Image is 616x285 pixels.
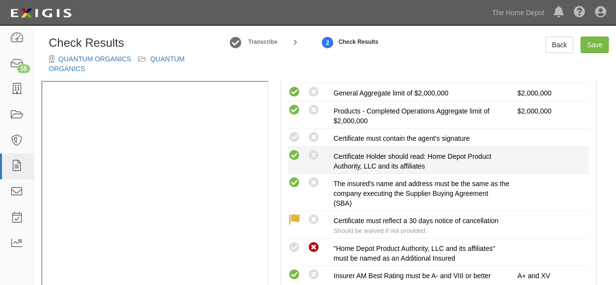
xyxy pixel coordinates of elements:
[334,217,499,225] span: Certificate must reflect a 30 days notice of cancellation
[574,7,585,19] i: Help Center - Complianz
[288,269,300,281] i: This compliance result is calculated automatically and cannot be changed
[7,4,75,22] img: logo-5460c22ac91f19d4615b14bd174203de0afe785f0fc80cf4dbbc73dc1793850b.png
[334,245,495,262] span: "Home Depot Product Authority, LLC and its affiliates" must be named as an Additional Insured
[308,132,320,144] i: Non-Compliant
[320,32,335,53] a: 2
[248,38,278,45] small: Transcribe
[338,38,378,45] small: Check Results
[334,134,470,142] span: Certificate must contain the agent's signature
[334,272,491,280] span: Insurer AM Best Rating must be A- and VIII or better
[246,38,278,45] a: Transcribe
[308,177,320,189] i: Non-Compliant
[334,227,425,234] span: Should be waived if not provided
[334,89,448,97] span: General Aggregate limit of $2,000,000
[288,177,300,189] i: Compliant
[334,152,491,170] span: Certificate Holder should read: Home Depot Product Authority, LLC and its affiliates
[288,242,300,254] i: Compliant
[288,150,300,162] i: Compliant
[308,269,320,281] i: This compliance result is calculated automatically and cannot be changed
[487,3,549,22] a: The Home Depot
[17,64,30,73] div: 15
[308,150,320,162] i: Non-Compliant
[308,86,320,98] i: This compliance result is calculated automatically and cannot be changed
[288,214,300,226] i: Waived: Waived per client
[545,37,573,53] a: Back
[308,104,320,116] i: This compliance result is calculated automatically and cannot be changed
[517,106,562,116] p: $2,000,000
[308,214,320,226] i: Non-Compliant
[58,55,131,63] a: QUANTUM ORGANICS
[288,104,300,116] i: This compliance result is calculated automatically and cannot be changed
[320,37,335,49] strong: 2
[49,37,221,49] h1: Check Results
[228,32,243,53] a: Edit Document
[288,132,300,144] i: Compliant
[288,86,300,98] i: This compliance result is calculated automatically and cannot be changed
[308,242,320,254] i: Non-Compliant
[334,180,509,207] span: The insured's name and address must be the same as the company executing the Supplier Buying Agre...
[334,107,489,125] span: Products - Completed Operations Aggregate limit of $2,000,000
[517,271,562,281] p: A+ and XV
[517,88,562,98] p: $2,000,000
[580,37,609,53] a: Save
